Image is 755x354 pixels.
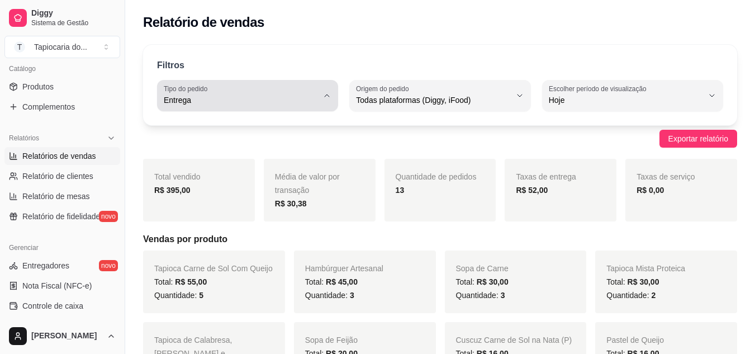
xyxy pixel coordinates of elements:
span: Quantidade de pedidos [396,172,477,181]
strong: 13 [396,186,405,195]
span: Produtos [22,81,54,92]
span: Complementos [22,101,75,112]
label: Tipo do pedido [164,84,211,93]
span: Pastel de Queijo [606,336,664,344]
span: Todas plataformas (Diggy, iFood) [356,95,510,106]
span: Nota Fiscal (NFC-e) [22,280,92,291]
span: R$ 45,00 [326,277,358,286]
span: Diggy [31,8,116,18]
label: Escolher período de visualização [549,84,650,93]
button: Select a team [4,36,120,58]
span: Total: [305,277,358,286]
span: Média de valor por transação [275,172,340,195]
span: Relatório de fidelidade [22,211,100,222]
span: Controle de caixa [22,300,83,311]
span: 2 [651,291,656,300]
span: Hambúrguer Artesanal [305,264,383,273]
div: Gerenciar [4,239,120,257]
span: Cuscuz Carne de Sol na Nata (P) [456,336,572,344]
span: R$ 30,00 [477,277,509,286]
span: Entregadores [22,260,69,271]
span: Quantidade: [456,291,505,300]
span: Entrega [164,95,318,106]
span: Quantidade: [606,291,656,300]
span: Relatórios de vendas [22,150,96,162]
label: Origem do pedido [356,84,412,93]
span: Sopa de Feijão [305,336,358,344]
span: Relatórios [9,134,39,143]
span: Sistema de Gestão [31,18,116,27]
span: 3 [501,291,505,300]
p: Filtros [157,59,184,72]
span: Quantidade: [305,291,354,300]
div: Tapiocaria do ... [34,41,87,53]
span: Quantidade: [154,291,203,300]
span: 5 [199,291,203,300]
span: Relatório de mesas [22,191,90,202]
span: R$ 30,00 [628,277,659,286]
span: Total vendido [154,172,201,181]
span: Tapioca Mista Proteica [606,264,685,273]
strong: R$ 395,00 [154,186,191,195]
span: Taxas de entrega [516,172,576,181]
span: T [14,41,25,53]
h2: Relatório de vendas [143,13,264,31]
span: Exportar relatório [668,133,728,145]
span: Total: [154,277,207,286]
span: R$ 55,00 [175,277,207,286]
strong: R$ 0,00 [637,186,664,195]
h5: Vendas por produto [143,233,737,246]
strong: R$ 52,00 [516,186,548,195]
span: [PERSON_NAME] [31,331,102,341]
span: 3 [350,291,354,300]
span: Tapioca Carne de Sol Com Queijo [154,264,273,273]
span: Sopa de Carne [456,264,509,273]
span: Total: [456,277,509,286]
span: Relatório de clientes [22,171,93,182]
span: Hoje [549,95,703,106]
span: Taxas de serviço [637,172,695,181]
div: Catálogo [4,60,120,78]
span: Total: [606,277,659,286]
